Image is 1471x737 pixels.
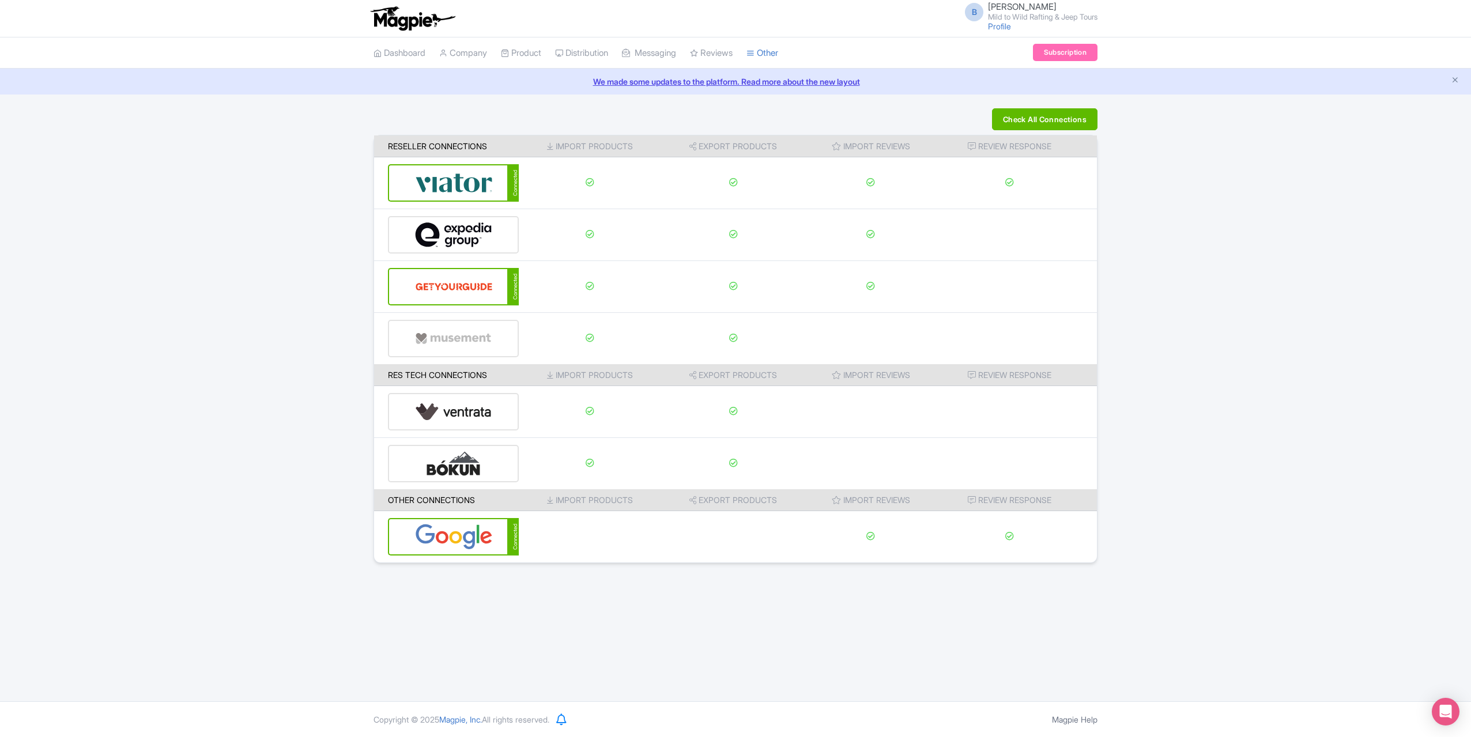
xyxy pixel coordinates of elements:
[415,394,492,429] img: ventrata-b8ee9d388f52bb9ce077e58fa33de912.svg
[661,489,806,511] th: Export Products
[1052,715,1097,724] a: Magpie Help
[958,2,1097,21] a: B [PERSON_NAME] Mild to Wild Rafting & Jeep Tours
[965,3,983,21] span: B
[507,268,519,305] div: Connected
[367,713,556,725] div: Copyright © 2025 All rights reserved.
[661,364,806,386] th: Export Products
[690,37,733,69] a: Reviews
[388,164,519,202] a: Connected
[507,164,519,202] div: Connected
[1432,698,1459,725] div: Open Intercom Messenger
[988,13,1097,21] small: Mild to Wild Rafting & Jeep Tours
[988,21,1011,31] a: Profile
[374,364,519,386] th: Res Tech Connections
[439,715,482,724] span: Magpie, Inc.
[1451,74,1459,88] button: Close announcement
[415,446,492,481] img: bokun-9d666bd0d1b458dbc8a9c3d52590ba5a.svg
[1033,44,1097,61] a: Subscription
[374,37,425,69] a: Dashboard
[388,518,519,555] a: Connected
[746,37,778,69] a: Other
[388,268,519,305] a: Connected
[936,489,1097,511] th: Review Response
[519,364,661,386] th: Import Products
[7,75,1464,88] a: We made some updates to the platform. Read more about the new layout
[374,489,519,511] th: Other Connections
[374,135,519,157] th: Reseller Connections
[519,489,661,511] th: Import Products
[415,269,493,304] img: get_your_guide-5a6366678479520ec94e3f9d2b9f304b.svg
[661,135,806,157] th: Export Products
[368,6,457,31] img: logo-ab69f6fb50320c5b225c76a69d11143b.png
[415,165,493,201] img: viator-e2bf771eb72f7a6029a5edfbb081213a.svg
[936,135,1097,157] th: Review Response
[507,518,519,555] div: Connected
[501,37,541,69] a: Product
[439,37,487,69] a: Company
[936,364,1097,386] th: Review Response
[806,135,936,157] th: Import Reviews
[988,1,1057,12] span: [PERSON_NAME]
[806,364,936,386] th: Import Reviews
[555,37,608,69] a: Distribution
[622,37,676,69] a: Messaging
[806,489,936,511] th: Import Reviews
[519,135,661,157] th: Import Products
[415,217,492,252] img: expedia-9e2f273c8342058d41d2cc231867de8b.svg
[415,519,493,554] img: google-96de159c2084212d3cdd3c2fb262314c.svg
[415,321,492,356] img: musement-dad6797fd076d4ac540800b229e01643.svg
[992,108,1097,130] button: Check All Connections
